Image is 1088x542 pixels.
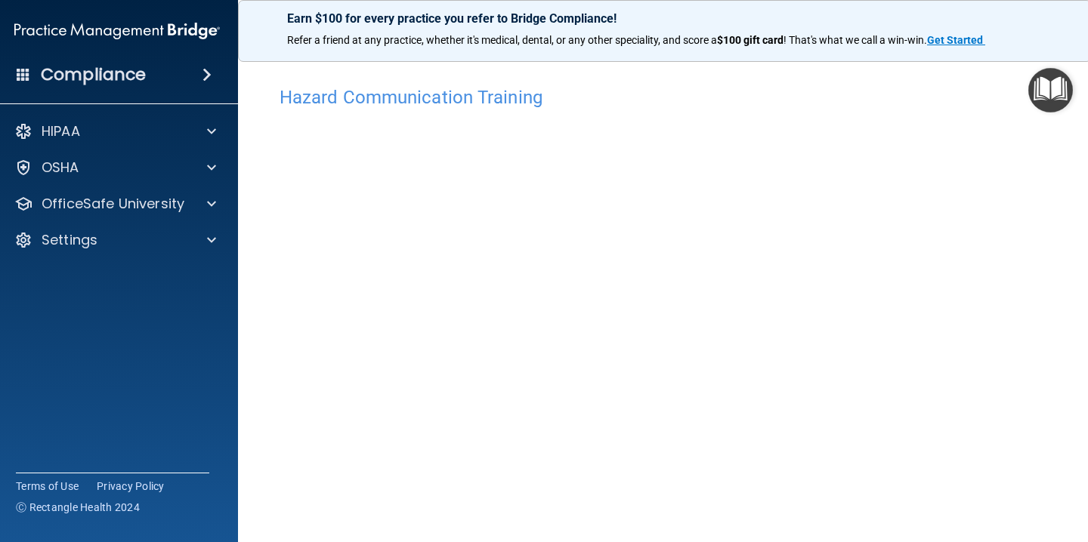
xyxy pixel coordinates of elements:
span: ! That's what we call a win-win. [784,34,927,46]
h4: Compliance [41,64,146,85]
span: Ⓒ Rectangle Health 2024 [16,500,140,515]
a: OfficeSafe University [14,195,216,213]
a: Settings [14,231,216,249]
p: OfficeSafe University [42,195,184,213]
h4: Hazard Communication Training [280,88,1050,107]
a: Privacy Policy [97,479,165,494]
button: Open Resource Center [1028,68,1073,112]
strong: $100 gift card [717,34,784,46]
a: Terms of Use [16,479,79,494]
a: OSHA [14,159,216,177]
a: Get Started [927,34,985,46]
strong: Get Started [927,34,983,46]
span: Refer a friend at any practice, whether it's medical, dental, or any other speciality, and score a [287,34,717,46]
p: Settings [42,231,97,249]
img: PMB logo [14,16,220,46]
p: HIPAA [42,122,80,140]
a: HIPAA [14,122,216,140]
p: OSHA [42,159,79,177]
p: Earn $100 for every practice you refer to Bridge Compliance! [287,11,1043,26]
